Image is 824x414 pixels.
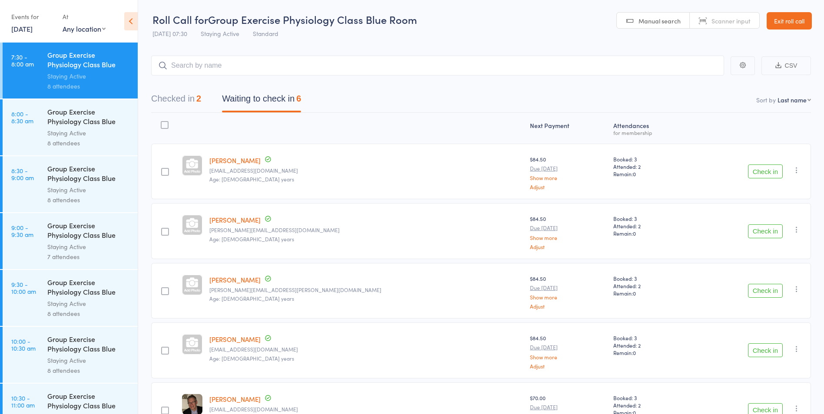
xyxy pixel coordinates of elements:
div: Staying Active [47,128,130,138]
span: 0 [633,289,636,297]
div: Staying Active [47,299,130,309]
span: Age: [DEMOGRAPHIC_DATA] years [209,235,294,243]
button: Check in [748,164,783,178]
div: Last name [778,95,807,104]
span: Booked: 3 [613,275,688,282]
label: Sort by [756,95,776,104]
small: Due [DATE] [530,285,606,291]
span: Remain: [613,230,688,237]
time: 10:00 - 10:30 am [11,338,36,352]
span: Attended: 2 [613,222,688,230]
div: Group Exercise Physiology Class Blue Room [47,391,130,412]
time: 7:30 - 8:00 am [11,53,34,67]
div: 8 attendees [47,309,130,319]
span: Remain: [613,289,688,297]
div: Staying Active [47,242,130,252]
a: 10:00 -10:30 amGroup Exercise Physiology Class Blue RoomStaying Active8 attendees [3,327,138,383]
small: maxwarren@optusnet.com.au [209,406,523,412]
small: Due [DATE] [530,225,606,231]
span: Booked: 3 [613,394,688,401]
span: 0 [633,230,636,237]
button: Waiting to check in6 [222,89,301,112]
span: Manual search [639,16,681,25]
a: [PERSON_NAME] [209,335,261,344]
span: [DATE] 07:30 [152,29,187,38]
span: Scanner input [711,16,751,25]
button: Check in [748,224,783,238]
div: At [63,10,106,24]
a: Exit roll call [767,12,812,30]
div: 8 attendees [47,81,130,91]
span: Attended: 2 [613,163,688,170]
button: Checked in2 [151,89,201,112]
div: $84.50 [530,155,606,190]
div: $84.50 [530,334,606,368]
div: 8 attendees [47,195,130,205]
div: 8 attendees [47,365,130,375]
div: Staying Active [47,355,130,365]
div: Any location [63,24,106,33]
span: Booked: 3 [613,334,688,342]
span: Staying Active [201,29,239,38]
input: Search by name [151,56,724,76]
div: Events for [11,10,54,24]
a: 8:30 -9:00 amGroup Exercise Physiology Class Blue RoomStaying Active8 attendees [3,156,138,212]
small: william.thompso@gmail.com [209,227,523,233]
a: 7:30 -8:00 amGroup Exercise Physiology Class Blue RoomStaying Active8 attendees [3,43,138,99]
div: Atten­dances [610,117,692,140]
time: 9:30 - 10:00 am [11,281,36,295]
span: Group Exercise Physiology Class Blue Room [208,12,417,26]
button: CSV [761,56,811,75]
a: 9:00 -9:30 amGroup Exercise Physiology Class Blue RoomStaying Active7 attendees [3,213,138,269]
time: 9:00 - 9:30 am [11,224,33,238]
time: 8:30 - 9:00 am [11,167,34,181]
a: Adjust [530,244,606,250]
span: 0 [633,170,636,177]
div: Staying Active [47,185,130,195]
span: Attended: 2 [613,282,688,289]
div: Staying Active [47,71,130,81]
a: [PERSON_NAME] [209,275,261,284]
a: Adjust [530,184,606,190]
span: Age: [DEMOGRAPHIC_DATA] years [209,175,294,183]
small: Due [DATE] [530,165,606,171]
a: Show more [530,175,606,181]
a: [DATE] [11,24,33,33]
small: marywarren@optusnet.com.au [209,346,523,352]
a: [PERSON_NAME] [209,394,261,404]
span: Remain: [613,349,688,356]
div: for membership [613,130,688,135]
span: Standard [253,29,278,38]
div: Group Exercise Physiology Class Blue Room [47,50,130,71]
div: Group Exercise Physiology Class Blue Room [47,334,130,355]
div: Group Exercise Physiology Class Blue Room [47,164,130,185]
time: 8:00 - 8:30 am [11,110,33,124]
a: [PERSON_NAME] [209,156,261,165]
span: Roll Call for [152,12,208,26]
div: 2 [196,94,201,103]
span: Booked: 3 [613,155,688,163]
a: 8:00 -8:30 amGroup Exercise Physiology Class Blue RoomStaying Active8 attendees [3,99,138,155]
span: Remain: [613,170,688,177]
small: Due [DATE] [530,344,606,350]
a: Show more [530,354,606,360]
small: gayle.thompson@gmail.com [209,287,523,293]
div: Group Exercise Physiology Class Blue Room [47,220,130,242]
span: Age: [DEMOGRAPHIC_DATA] years [209,355,294,362]
div: 7 attendees [47,252,130,262]
div: $84.50 [530,275,606,309]
div: Group Exercise Physiology Class Blue Room [47,277,130,299]
span: Attended: 2 [613,401,688,409]
a: [PERSON_NAME] [209,215,261,224]
div: Next Payment [526,117,610,140]
button: Check in [748,284,783,298]
span: Age: [DEMOGRAPHIC_DATA] years [209,295,294,302]
small: Due [DATE] [530,404,606,410]
time: 10:30 - 11:00 am [11,394,35,408]
div: 8 attendees [47,138,130,148]
small: maureenrogers1717@gmail.com [209,168,523,174]
div: $84.50 [530,215,606,249]
div: 6 [296,94,301,103]
a: Show more [530,294,606,300]
a: 9:30 -10:00 amGroup Exercise Physiology Class Blue RoomStaying Active8 attendees [3,270,138,326]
